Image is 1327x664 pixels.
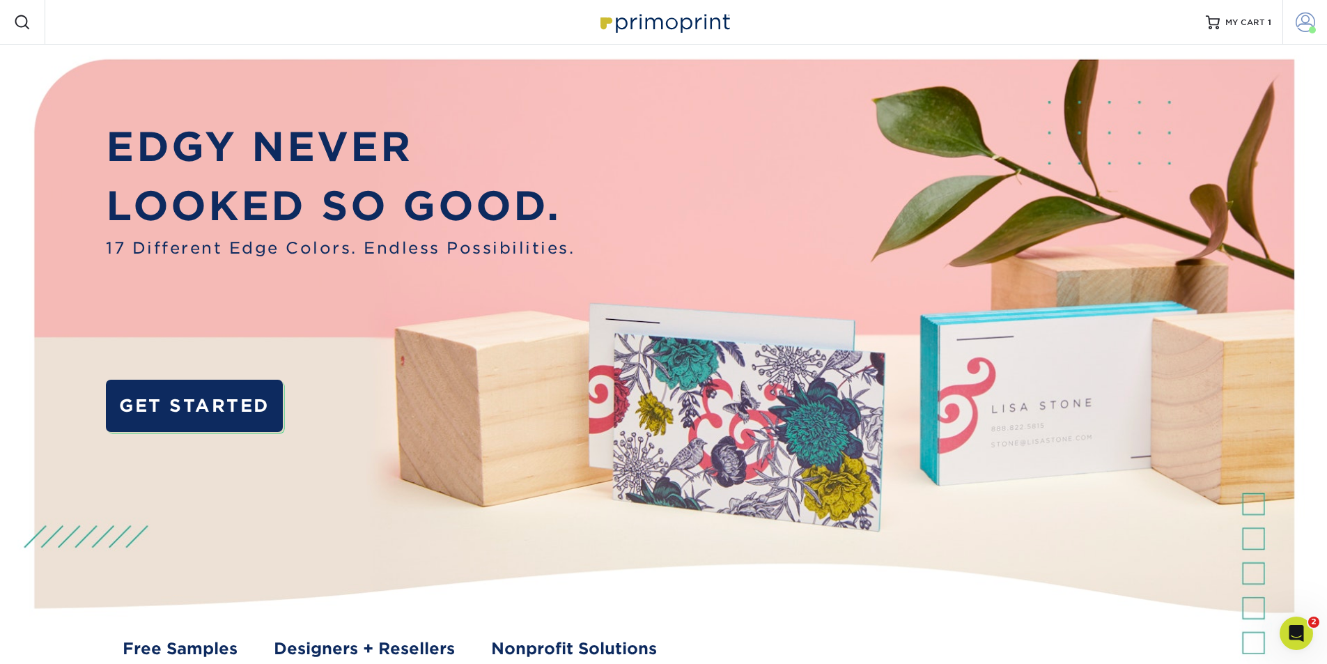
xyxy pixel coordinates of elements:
[1268,17,1271,27] span: 1
[1280,617,1313,650] iframe: Intercom live chat
[123,637,238,661] a: Free Samples
[491,637,657,661] a: Nonprofit Solutions
[274,637,455,661] a: Designers + Resellers
[1225,17,1265,29] span: MY CART
[1308,617,1319,628] span: 2
[594,7,734,37] img: Primoprint
[106,176,575,236] p: LOOKED SO GOOD.
[106,380,282,432] a: GET STARTED
[106,236,575,260] span: 17 Different Edge Colors. Endless Possibilities.
[3,621,118,659] iframe: Google Customer Reviews
[106,117,575,177] p: EDGY NEVER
